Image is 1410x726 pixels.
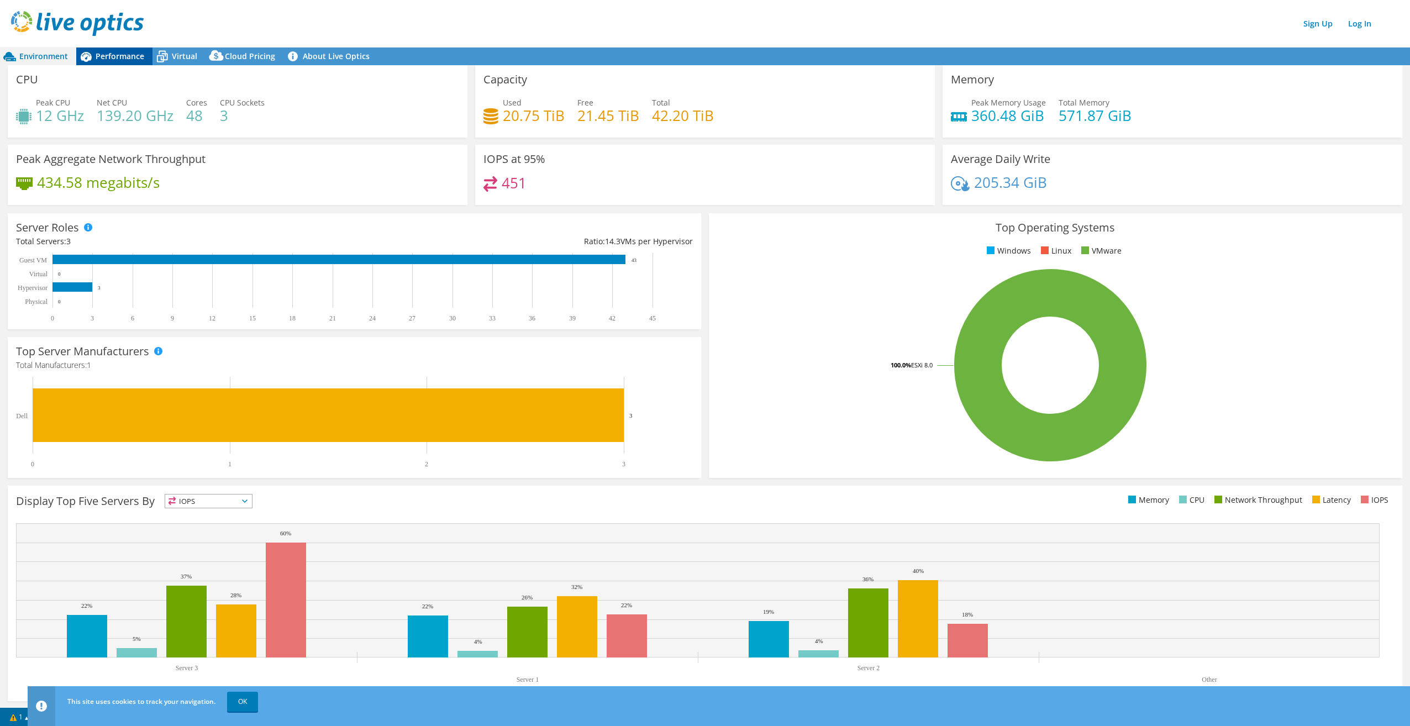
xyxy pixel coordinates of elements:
[51,314,54,322] text: 0
[474,638,482,645] text: 4%
[249,314,256,322] text: 15
[16,345,149,357] h3: Top Server Manufacturers
[629,412,633,419] text: 3
[29,270,48,278] text: Virtual
[1309,494,1351,506] li: Latency
[230,592,241,598] text: 28%
[951,73,994,86] h3: Memory
[1358,494,1388,506] li: IOPS
[951,153,1050,165] h3: Average Daily Write
[37,176,160,188] h4: 434.58 megabits/s
[652,109,714,122] h4: 42.20 TiB
[483,153,545,165] h3: IOPS at 95%
[16,412,28,420] text: Dell
[16,153,206,165] h3: Peak Aggregate Network Throughput
[1059,97,1109,108] span: Total Memory
[18,284,48,292] text: Hypervisor
[984,245,1031,257] li: Windows
[1298,15,1338,31] a: Sign Up
[97,109,173,122] h4: 139.20 GHz
[571,583,582,590] text: 32%
[503,109,565,122] h4: 20.75 TiB
[609,314,615,322] text: 42
[66,236,71,246] span: 3
[483,73,527,86] h3: Capacity
[503,97,522,108] span: Used
[449,314,456,322] text: 30
[98,285,101,291] text: 3
[1343,15,1377,31] a: Log In
[569,314,576,322] text: 39
[58,299,61,304] text: 0
[862,576,874,582] text: 36%
[605,236,620,246] span: 14.3
[209,314,215,322] text: 12
[815,638,823,644] text: 4%
[220,97,265,108] span: CPU Sockets
[25,298,48,306] text: Physical
[67,697,215,706] span: This site uses cookies to track your navigation.
[36,97,70,108] span: Peak CPU
[186,109,207,122] h4: 48
[19,256,47,264] text: Guest VM
[280,530,291,536] text: 60%
[891,361,911,369] tspan: 100.0%
[1125,494,1169,506] li: Memory
[176,664,198,672] text: Server 3
[91,314,94,322] text: 3
[971,109,1046,122] h4: 360.48 GiB
[329,314,336,322] text: 21
[58,271,61,277] text: 0
[16,73,38,86] h3: CPU
[186,97,207,108] span: Cores
[1176,494,1204,506] li: CPU
[913,567,924,574] text: 40%
[1038,245,1071,257] li: Linux
[227,692,258,712] a: OK
[971,97,1046,108] span: Peak Memory Usage
[517,676,539,683] text: Server 1
[911,361,933,369] tspan: ESXi 8.0
[31,460,34,468] text: 0
[171,314,174,322] text: 9
[1202,676,1217,683] text: Other
[181,573,192,580] text: 37%
[1078,245,1122,257] li: VMware
[354,235,692,248] div: Ratio: VMs per Hypervisor
[97,97,127,108] span: Net CPU
[16,359,693,371] h4: Total Manufacturers:
[529,314,535,322] text: 36
[220,109,265,122] h4: 3
[425,460,428,468] text: 2
[225,51,275,61] span: Cloud Pricing
[409,314,415,322] text: 27
[289,314,296,322] text: 18
[621,602,632,608] text: 22%
[133,635,141,642] text: 5%
[19,51,68,61] span: Environment
[2,710,36,724] a: 1
[522,594,533,601] text: 26%
[11,11,144,36] img: live_optics_svg.svg
[1212,494,1302,506] li: Network Throughput
[16,222,79,234] h3: Server Roles
[369,314,376,322] text: 24
[489,314,496,322] text: 33
[16,235,354,248] div: Total Servers:
[228,460,232,468] text: 1
[96,51,144,61] span: Performance
[652,97,670,108] span: Total
[81,602,92,609] text: 22%
[717,222,1394,234] h3: Top Operating Systems
[36,109,84,122] h4: 12 GHz
[962,611,973,618] text: 18%
[172,51,197,61] span: Virtual
[131,314,134,322] text: 6
[763,608,774,615] text: 19%
[422,603,433,609] text: 22%
[283,48,378,65] a: About Live Optics
[974,176,1047,188] h4: 205.34 GiB
[649,314,656,322] text: 45
[87,360,91,370] span: 1
[577,97,593,108] span: Free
